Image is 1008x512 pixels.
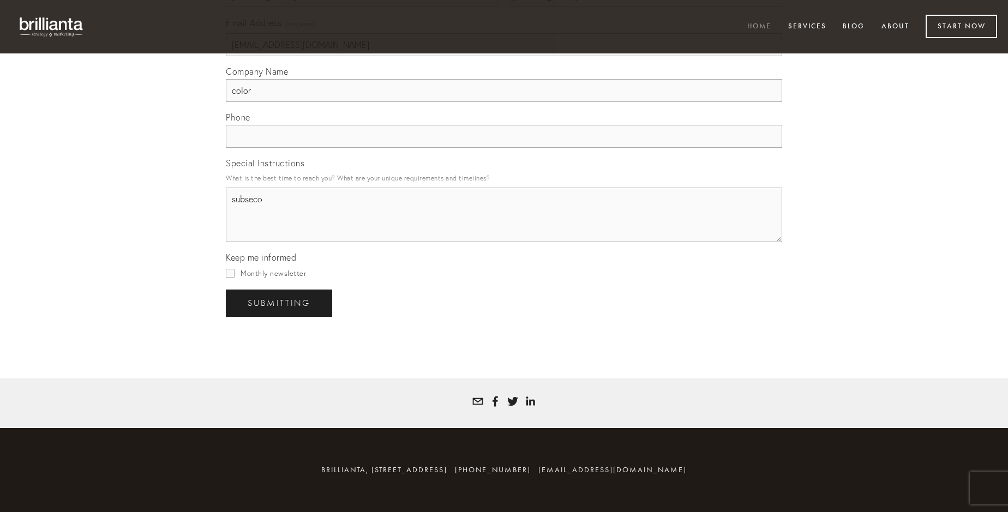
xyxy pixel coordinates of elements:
[538,465,687,474] a: [EMAIL_ADDRESS][DOMAIN_NAME]
[226,269,235,278] input: Monthly newsletter
[11,11,93,43] img: brillianta - research, strategy, marketing
[226,290,332,317] button: SubmittingSubmitting
[248,298,310,308] span: Submitting
[490,396,501,407] a: Tatyana Bolotnikov White
[226,252,296,263] span: Keep me informed
[781,18,833,36] a: Services
[926,15,997,38] a: Start Now
[472,396,483,407] a: tatyana@brillianta.com
[226,188,782,242] textarea: subseco
[226,112,250,123] span: Phone
[226,171,782,185] p: What is the best time to reach you? What are your unique requirements and timelines?
[241,269,306,278] span: Monthly newsletter
[740,18,778,36] a: Home
[226,66,288,77] span: Company Name
[321,465,447,474] span: brillianta, [STREET_ADDRESS]
[836,18,872,36] a: Blog
[455,465,531,474] span: [PHONE_NUMBER]
[525,396,536,407] a: Tatyana White
[874,18,916,36] a: About
[507,396,518,407] a: Tatyana White
[226,158,304,168] span: Special Instructions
